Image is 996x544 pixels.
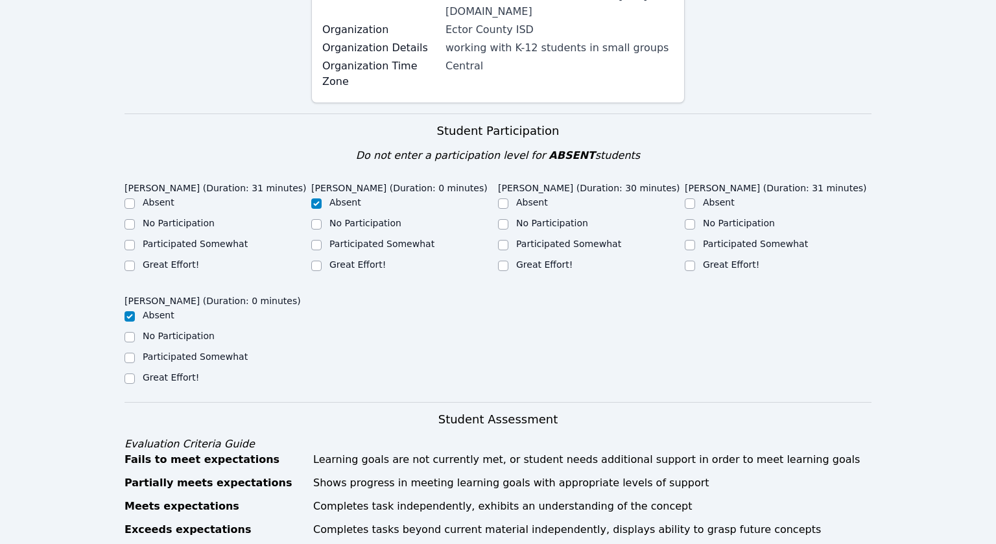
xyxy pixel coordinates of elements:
[124,522,305,538] div: Exceeds expectations
[143,351,248,362] label: Participated Somewhat
[124,148,871,163] div: Do not enter a participation level for students
[124,436,871,452] div: Evaluation Criteria Guide
[124,289,301,309] legend: [PERSON_NAME] (Duration: 0 minutes)
[124,452,305,467] div: Fails to meet expectations
[329,197,361,207] label: Absent
[143,310,174,320] label: Absent
[516,259,573,270] label: Great Effort!
[516,218,588,228] label: No Participation
[329,239,434,249] label: Participated Somewhat
[313,452,871,467] div: Learning goals are not currently met, or student needs additional support in order to meet learni...
[124,176,307,196] legend: [PERSON_NAME] (Duration: 31 minutes)
[322,22,438,38] label: Organization
[311,176,488,196] legend: [PERSON_NAME] (Duration: 0 minutes)
[313,522,871,538] div: Completes tasks beyond current material independently, displays ability to grasp future concepts
[703,239,808,249] label: Participated Somewhat
[143,197,174,207] label: Absent
[329,218,401,228] label: No Participation
[143,372,199,383] label: Great Effort!
[313,475,871,491] div: Shows progress in meeting learning goals with appropriate levels of support
[313,499,871,514] div: Completes task independently, exhibits an understanding of the concept
[703,259,759,270] label: Great Effort!
[685,176,867,196] legend: [PERSON_NAME] (Duration: 31 minutes)
[143,331,215,341] label: No Participation
[516,239,621,249] label: Participated Somewhat
[322,58,438,89] label: Organization Time Zone
[143,239,248,249] label: Participated Somewhat
[124,410,871,429] h3: Student Assessment
[498,176,680,196] legend: [PERSON_NAME] (Duration: 30 minutes)
[143,218,215,228] label: No Participation
[124,475,305,491] div: Partially meets expectations
[703,218,775,228] label: No Participation
[329,259,386,270] label: Great Effort!
[124,499,305,514] div: Meets expectations
[445,22,674,38] div: Ector County ISD
[445,58,674,74] div: Central
[549,149,595,161] span: ABSENT
[516,197,548,207] label: Absent
[143,259,199,270] label: Great Effort!
[703,197,735,207] label: Absent
[322,40,438,56] label: Organization Details
[445,40,674,56] div: working with K-12 students in small groups
[124,122,871,140] h3: Student Participation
